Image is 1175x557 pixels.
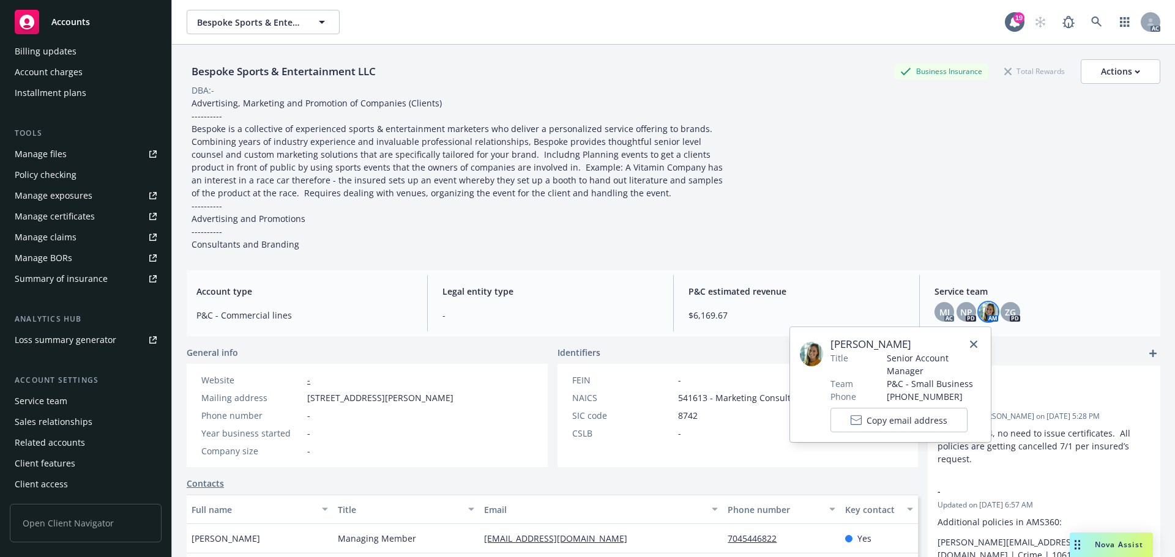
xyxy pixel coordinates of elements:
div: Manage exposures [15,186,92,205]
span: $6,169.67 [688,309,905,322]
a: Service team [10,391,162,411]
div: Billing updates [15,42,76,61]
div: NAICS [572,391,673,404]
span: P&C estimated revenue [688,285,905,298]
div: Phone number [728,503,821,516]
span: Identifiers [558,346,600,359]
div: Drag to move [1070,533,1085,557]
span: Managing Member [338,532,416,545]
span: - [442,309,658,322]
a: Related accounts [10,433,162,452]
span: ZG [1005,306,1016,319]
a: Manage certificates [10,207,162,226]
button: Bespoke Sports & Entertainment LLC [187,10,340,34]
span: Updated by [PERSON_NAME] on [DATE] 5:28 PM [938,411,1151,422]
span: Per 01754574, no need to issue certificates. All policies are getting cancelled 7/1 per insured’s... [938,427,1133,465]
div: Total Rewards [998,64,1071,79]
span: Title [830,352,848,364]
a: Report a Bug [1056,10,1081,34]
span: - [307,427,310,440]
a: Summary of insurance [10,269,162,289]
span: Account type [196,285,412,298]
div: Email [484,503,704,516]
a: Contacts [187,477,224,490]
div: Manage BORs [15,248,72,268]
span: - [938,485,1119,498]
span: Copy email address [867,414,947,427]
p: Additional policies in AMS360: [938,515,1151,528]
a: Client features [10,454,162,473]
span: Accounts [51,17,90,27]
div: Year business started [201,427,302,440]
div: Sales relationships [15,412,92,432]
div: Account charges [15,62,83,82]
a: Installment plans [10,83,162,103]
div: Bespoke Sports & Entertainment LLC [187,64,381,79]
div: DBA: - [192,84,214,97]
div: Tools [10,127,162,139]
div: Installment plans [15,83,86,103]
a: Switch app [1113,10,1137,34]
span: 8742 [678,409,698,422]
a: Manage files [10,144,162,164]
button: Key contact [840,495,918,524]
span: Phone [830,390,856,403]
span: - [678,427,681,440]
div: Website [201,374,302,386]
span: - [307,409,310,422]
a: add [1146,346,1160,361]
img: photo [979,302,998,322]
div: Key contact [845,503,900,516]
span: Legal entity type [442,285,658,298]
span: 541613 - Marketing Consulting Services [678,391,840,404]
a: [EMAIL_ADDRESS][DOMAIN_NAME] [484,533,637,544]
div: Business Insurance [894,64,988,79]
div: Account settings [10,374,162,386]
span: Open Client Navigator [10,504,162,542]
button: Email [479,495,723,524]
div: Analytics hub [10,313,162,325]
span: Lost BOR [938,375,1119,388]
div: Title [338,503,461,516]
span: [PERSON_NAME] [830,337,981,352]
a: Policy checking [10,165,162,185]
span: Service team [934,285,1151,298]
div: Manage certificates [15,207,95,226]
span: [PERSON_NAME] [192,532,260,545]
span: Advertising, Marketing and Promotion of Companies (Clients) ---------- Bespoke is a collective of... [192,97,725,250]
div: Manage claims [15,227,76,247]
span: General info [187,346,238,359]
div: Policy checking [15,165,76,185]
a: Start snowing [1028,10,1053,34]
button: Nova Assist [1070,533,1153,557]
div: Summary of insurance [15,269,108,289]
a: Search [1084,10,1109,34]
a: Sales relationships [10,412,162,432]
div: Loss summary generator [15,330,116,350]
button: Full name [187,495,333,524]
a: Manage exposures [10,186,162,205]
span: Team [830,377,853,390]
span: - [678,374,681,386]
a: Manage BORs [10,248,162,268]
div: Related accounts [15,433,85,452]
div: FEIN [572,374,673,386]
a: Accounts [10,5,162,39]
img: employee photo [800,342,823,366]
button: Copy email address [830,408,968,432]
span: - [307,444,310,457]
a: Manage claims [10,227,162,247]
div: 19 [1013,12,1024,23]
span: Updated on [DATE] 6:57 AM [938,500,1151,511]
span: Nova Assist [1095,539,1143,550]
span: Yes [857,532,871,545]
div: Service team [15,391,67,411]
div: Client features [15,454,75,473]
div: Actions [1101,60,1140,83]
a: - [307,374,310,386]
div: Phone number [201,409,302,422]
div: Mailing address [201,391,302,404]
a: Loss summary generator [10,330,162,350]
div: CSLB [572,427,673,440]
